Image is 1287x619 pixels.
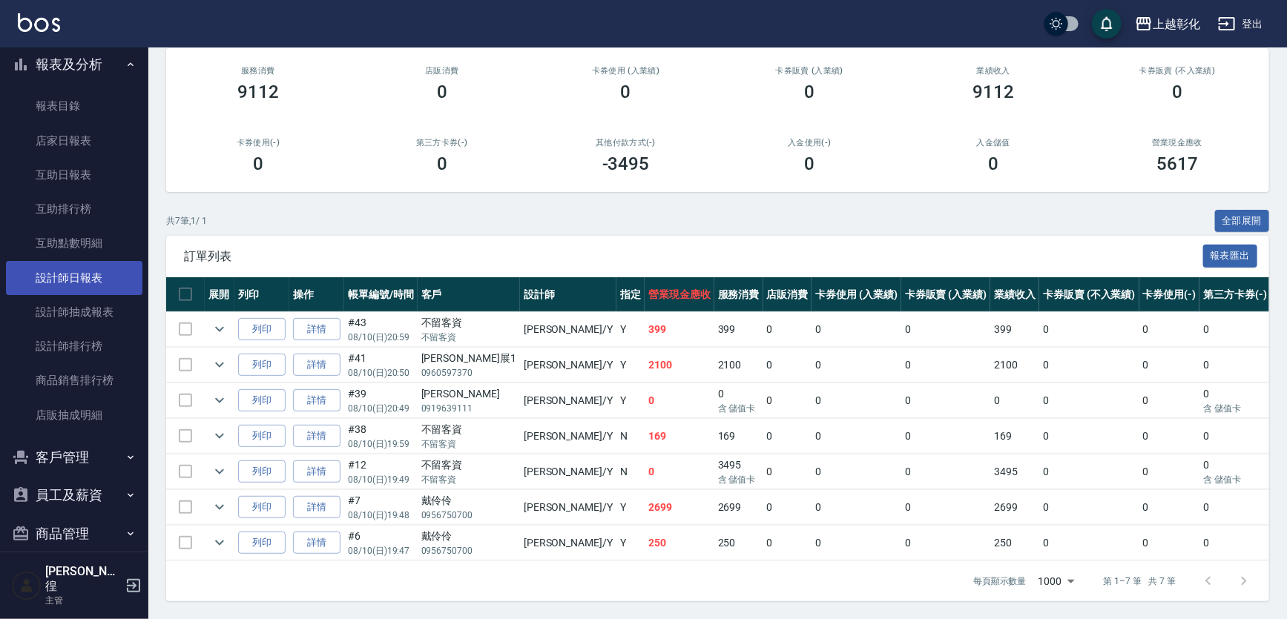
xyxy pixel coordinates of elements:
[552,66,700,76] h2: 卡券使用 (入業績)
[1199,383,1271,418] td: 0
[184,249,1203,264] span: 訂單列表
[1039,348,1139,383] td: 0
[763,348,812,383] td: 0
[1033,561,1080,601] div: 1000
[990,312,1039,347] td: 399
[1039,490,1139,525] td: 0
[238,389,286,412] button: 列印
[6,514,142,553] button: 商品管理
[616,526,645,560] td: Y
[812,348,901,383] td: 0
[645,312,714,347] td: 399
[293,354,340,377] a: 詳情
[990,277,1039,312] th: 業績收入
[293,496,340,519] a: 詳情
[1153,15,1200,33] div: 上越彰化
[6,398,142,432] a: 店販抽成明細
[804,82,814,102] h3: 0
[901,454,991,489] td: 0
[901,526,991,560] td: 0
[1139,312,1200,347] td: 0
[166,214,207,228] p: 共 7 筆, 1 / 1
[1199,348,1271,383] td: 0
[348,366,414,380] p: 08/10 (日) 20:50
[718,402,760,415] p: 含 儲值卡
[184,66,332,76] h3: 服務消費
[1129,9,1206,39] button: 上越彰化
[990,526,1039,560] td: 250
[812,490,901,525] td: 0
[437,153,447,174] h3: 0
[1092,9,1122,39] button: save
[1039,277,1139,312] th: 卡券販賣 (不入業績)
[1139,490,1200,525] td: 0
[238,496,286,519] button: 列印
[919,66,1067,76] h2: 業績收入
[763,312,812,347] td: 0
[1203,245,1258,268] button: 報表匯出
[293,318,340,341] a: 詳情
[714,490,763,525] td: 2699
[645,490,714,525] td: 2699
[901,383,991,418] td: 0
[289,277,344,312] th: 操作
[763,419,812,454] td: 0
[6,329,142,363] a: 設計師排行榜
[6,124,142,158] a: 店家日報表
[812,526,901,560] td: 0
[238,318,286,341] button: 列印
[520,490,616,525] td: [PERSON_NAME] /Y
[208,425,231,447] button: expand row
[1172,82,1182,102] h3: 0
[1156,153,1198,174] h3: 5617
[253,153,263,174] h3: 0
[645,419,714,454] td: 169
[1039,383,1139,418] td: 0
[763,277,812,312] th: 店販消費
[990,348,1039,383] td: 2100
[645,383,714,418] td: 0
[1203,473,1267,486] p: 含 儲值卡
[421,509,516,522] p: 0956750700
[714,419,763,454] td: 169
[437,82,447,102] h3: 0
[1103,66,1251,76] h2: 卡券販賣 (不入業績)
[368,66,516,76] h2: 店販消費
[1139,383,1200,418] td: 0
[12,571,42,600] img: Person
[616,454,645,489] td: N
[6,45,142,84] button: 報表及分析
[6,158,142,192] a: 互助日報表
[1199,277,1271,312] th: 第三方卡券(-)
[645,454,714,489] td: 0
[718,473,760,486] p: 含 儲值卡
[645,277,714,312] th: 營業現金應收
[763,454,812,489] td: 0
[520,419,616,454] td: [PERSON_NAME] /Y
[645,526,714,560] td: 250
[645,348,714,383] td: 2100
[990,490,1039,525] td: 2699
[520,526,616,560] td: [PERSON_NAME] /Y
[421,529,516,544] div: 戴伶伶
[421,457,516,473] div: 不留客資
[421,386,516,402] div: [PERSON_NAME]
[348,437,414,451] p: 08/10 (日) 19:59
[520,383,616,418] td: [PERSON_NAME] /Y
[344,383,418,418] td: #39
[234,277,289,312] th: 列印
[972,82,1014,102] h3: 9112
[812,419,901,454] td: 0
[421,493,516,509] div: 戴伶伶
[237,82,279,102] h3: 9112
[1199,526,1271,560] td: 0
[208,354,231,376] button: expand row
[344,348,418,383] td: #41
[714,454,763,489] td: 3495
[901,419,991,454] td: 0
[735,66,883,76] h2: 卡券販賣 (入業績)
[616,348,645,383] td: Y
[348,402,414,415] p: 08/10 (日) 20:49
[1139,348,1200,383] td: 0
[344,490,418,525] td: #7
